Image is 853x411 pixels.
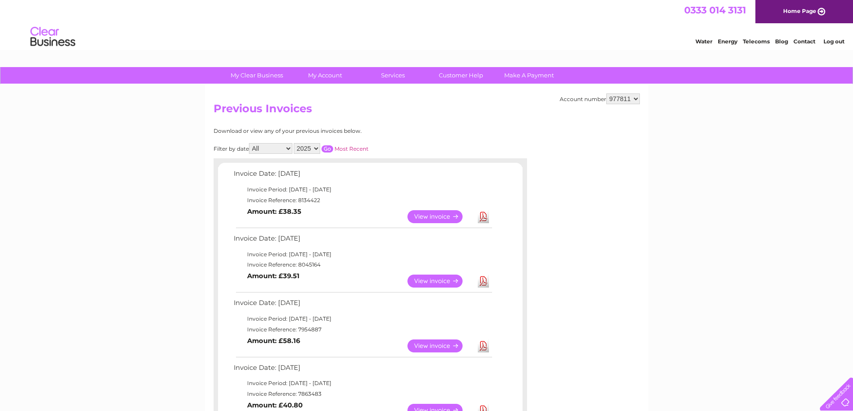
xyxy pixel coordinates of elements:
[247,337,300,345] b: Amount: £58.16
[407,275,473,288] a: View
[560,93,640,104] div: Account number
[793,38,815,45] a: Contact
[775,38,788,45] a: Blog
[231,314,493,324] td: Invoice Period: [DATE] - [DATE]
[247,272,300,280] b: Amount: £39.51
[231,168,493,184] td: Invoice Date: [DATE]
[231,324,493,335] td: Invoice Reference: 7954887
[231,184,493,195] td: Invoice Period: [DATE] - [DATE]
[231,297,493,314] td: Invoice Date: [DATE]
[231,378,493,389] td: Invoice Period: [DATE] - [DATE]
[30,23,76,51] img: logo.png
[356,67,430,84] a: Services
[214,128,449,134] div: Download or view any of your previous invoices below.
[215,5,639,43] div: Clear Business is a trading name of Verastar Limited (registered in [GEOGRAPHIC_DATA] No. 3667643...
[695,38,712,45] a: Water
[247,208,301,216] b: Amount: £38.35
[823,38,844,45] a: Log out
[743,38,770,45] a: Telecoms
[231,233,493,249] td: Invoice Date: [DATE]
[407,339,473,352] a: View
[407,210,473,223] a: View
[231,259,493,270] td: Invoice Reference: 8045164
[478,275,489,288] a: Download
[424,67,498,84] a: Customer Help
[492,67,566,84] a: Make A Payment
[478,210,489,223] a: Download
[231,195,493,206] td: Invoice Reference: 8134422
[718,38,737,45] a: Energy
[220,67,294,84] a: My Clear Business
[231,249,493,260] td: Invoice Period: [DATE] - [DATE]
[214,102,640,119] h2: Previous Invoices
[231,389,493,399] td: Invoice Reference: 7863483
[247,401,303,409] b: Amount: £40.80
[288,67,362,84] a: My Account
[334,145,369,152] a: Most Recent
[684,4,746,16] a: 0333 014 3131
[214,143,449,154] div: Filter by date
[231,362,493,378] td: Invoice Date: [DATE]
[478,339,489,352] a: Download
